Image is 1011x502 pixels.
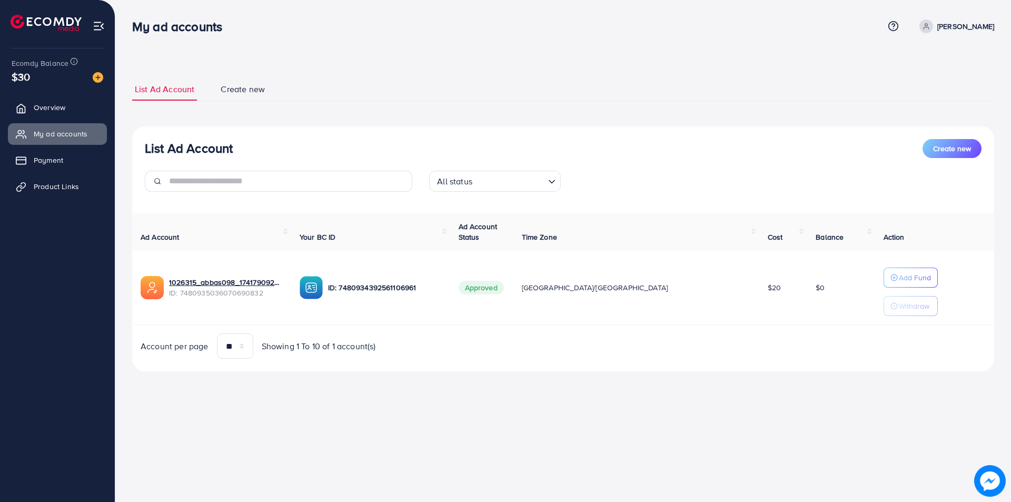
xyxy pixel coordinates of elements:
span: $30 [12,69,30,84]
img: menu [93,20,105,32]
span: My ad accounts [34,129,87,139]
a: Overview [8,97,107,118]
p: [PERSON_NAME] [937,20,994,33]
a: My ad accounts [8,123,107,144]
a: Payment [8,150,107,171]
div: <span class='underline'>1026315_abbas098_1741790927660</span></br>7480935036070690832 [169,277,283,299]
button: Create new [923,139,982,158]
span: Cost [768,232,783,242]
a: [PERSON_NAME] [915,19,994,33]
span: List Ad Account [135,83,194,95]
img: ic-ads-acc.e4c84228.svg [141,276,164,299]
a: 1026315_abbas098_1741790927660 [169,277,283,288]
span: Overview [34,102,65,113]
span: Product Links [34,181,79,192]
div: Search for option [429,171,561,192]
span: [GEOGRAPHIC_DATA]/[GEOGRAPHIC_DATA] [522,282,668,293]
input: Search for option [475,172,544,189]
span: Create new [221,83,265,95]
span: Ad Account [141,232,180,242]
span: Create new [933,143,971,154]
span: Account per page [141,340,209,352]
span: Showing 1 To 10 of 1 account(s) [262,340,376,352]
button: Add Fund [884,268,938,288]
img: image [93,72,103,83]
img: logo [11,15,82,31]
span: $0 [816,282,825,293]
p: ID: 7480934392561106961 [328,281,442,294]
span: ID: 7480935036070690832 [169,288,283,298]
span: Your BC ID [300,232,336,242]
span: $20 [768,282,781,293]
p: Withdraw [899,300,929,312]
span: Ecomdy Balance [12,58,68,68]
h3: My ad accounts [132,19,231,34]
span: Approved [459,281,504,294]
span: All status [435,174,474,189]
span: Action [884,232,905,242]
h3: List Ad Account [145,141,233,156]
img: image [974,465,1006,497]
span: Ad Account Status [459,221,498,242]
button: Withdraw [884,296,938,316]
span: Balance [816,232,844,242]
a: Product Links [8,176,107,197]
p: Add Fund [899,271,931,284]
span: Time Zone [522,232,557,242]
span: Payment [34,155,63,165]
img: ic-ba-acc.ded83a64.svg [300,276,323,299]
